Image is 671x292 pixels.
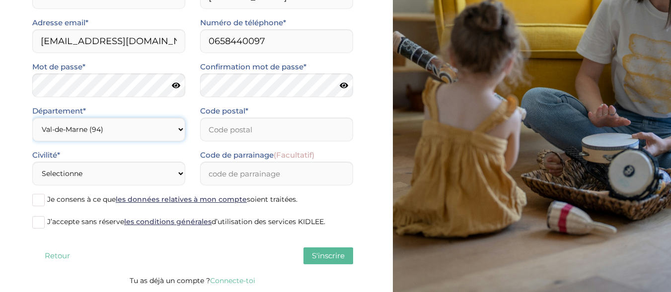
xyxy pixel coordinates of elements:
[32,29,185,53] input: Email
[200,60,306,73] label: Confirmation mot de passe*
[116,195,247,204] a: les données relatives à mon compte
[200,29,353,53] input: Numero de telephone
[200,149,314,162] label: Code de parrainage
[32,105,86,117] label: Département*
[47,217,325,226] span: J’accepte sans réserve d’utilisation des services KIDLEE.
[312,251,345,260] span: S'inscrire
[303,247,353,264] button: S'inscrire
[200,16,286,29] label: Numéro de téléphone*
[32,16,88,29] label: Adresse email*
[210,276,255,285] a: Connecte-toi
[32,60,85,73] label: Mot de passe*
[32,274,353,287] p: Tu as déjà un compte ?
[32,247,82,264] button: Retour
[32,149,60,162] label: Civilité*
[124,217,212,226] a: les conditions générales
[200,105,248,117] label: Code postal*
[200,162,353,185] input: code de parrainage
[47,195,298,204] span: Je consens à ce que soient traitées.
[200,117,353,141] input: Code postal
[274,150,314,160] span: (Facultatif)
